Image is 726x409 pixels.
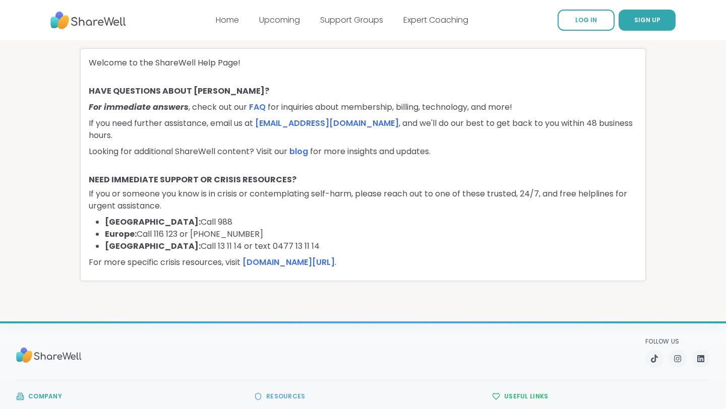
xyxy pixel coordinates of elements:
span: LOG IN [575,16,597,24]
p: If you need further assistance, email us at , and we'll do our best to get back to you within 48 ... [89,117,638,142]
p: , check out our for inquiries about membership, billing, technology, and more! [89,101,638,113]
span: For immediate answers [89,101,189,113]
a: Home [216,14,239,26]
a: Instagram [669,350,687,368]
b: Europe: [105,228,137,240]
h3: Resources [266,392,306,400]
h3: Company [28,392,62,400]
a: Upcoming [259,14,300,26]
li: Call 988 [105,216,638,228]
p: For more specific crisis resources, visit . [89,256,638,268]
a: Expert Coaching [403,14,468,26]
a: Support Groups [320,14,383,26]
li: Call 116 123 or [PHONE_NUMBER] [105,228,638,240]
a: blog [289,146,308,157]
img: ShareWell Nav Logo [50,7,126,34]
a: LOG IN [558,10,615,31]
b: [GEOGRAPHIC_DATA]: [105,240,201,252]
a: LinkedIn [692,350,710,368]
li: Call 13 11 14 or text 0477 13 11 14 [105,240,638,252]
a: [DOMAIN_NAME][URL] [243,256,335,268]
a: FAQ [249,101,266,113]
img: Sharewell [16,343,82,368]
p: If you or someone you know is in crisis or contemplating self-harm, please reach out to one of th... [89,188,638,212]
h4: NEED IMMEDIATE SUPPORT OR CRISIS RESOURCES? [89,174,638,188]
span: SIGN UP [634,16,660,24]
h4: HAVE QUESTIONS ABOUT [PERSON_NAME]? [89,85,638,101]
h3: Useful Links [504,392,549,400]
p: Looking for additional ShareWell content? Visit our for more insights and updates. [89,146,638,158]
b: [GEOGRAPHIC_DATA]: [105,216,201,228]
p: Welcome to the ShareWell Help Page! [89,57,638,69]
button: SIGN UP [619,10,676,31]
p: Follow Us [645,337,710,346]
a: [EMAIL_ADDRESS][DOMAIN_NAME] [255,117,399,129]
a: TikTok [645,350,663,368]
